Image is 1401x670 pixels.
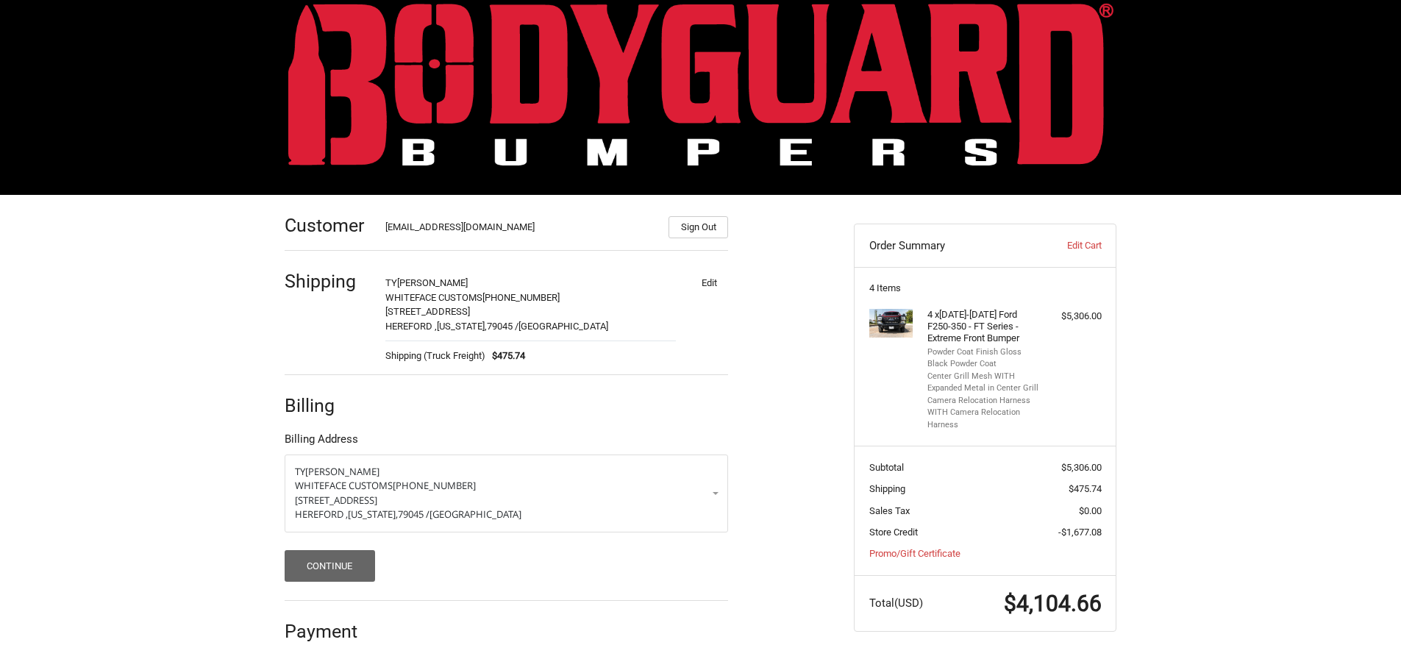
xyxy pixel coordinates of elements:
[385,277,397,288] span: TY
[869,462,904,473] span: Subtotal
[869,505,910,516] span: Sales Tax
[295,493,377,507] span: [STREET_ADDRESS]
[1028,238,1101,253] a: Edit Cart
[397,277,468,288] span: [PERSON_NAME]
[305,465,379,478] span: [PERSON_NAME]
[1058,527,1102,538] span: -$1,677.08
[927,371,1040,395] li: Center Grill Mesh WITH Expanded Metal in Center Grill
[285,270,371,293] h2: Shipping
[482,292,560,303] span: [PHONE_NUMBER]
[437,321,487,332] span: [US_STATE],
[927,395,1040,432] li: Camera Relocation Harness WITH Camera Relocation Harness
[385,349,485,363] span: Shipping (Truck Freight)
[393,479,476,492] span: [PHONE_NUMBER]
[285,550,375,582] button: Continue
[295,507,348,521] span: HEREFORD ,
[869,527,918,538] span: Store Credit
[487,321,518,332] span: 79045 /
[385,321,437,332] span: HEREFORD ,
[1044,309,1102,324] div: $5,306.00
[295,479,393,492] span: WHITEFACE CUSTOMS
[927,346,1040,371] li: Powder Coat Finish Gloss Black Powder Coat
[285,620,371,643] h2: Payment
[288,3,1113,165] img: BODYGUARD BUMPERS
[429,507,521,521] span: [GEOGRAPHIC_DATA]
[1004,591,1102,616] span: $4,104.66
[285,394,371,417] h2: Billing
[285,455,728,532] a: Enter or select a different address
[869,282,1102,294] h3: 4 Items
[285,431,358,455] legend: Billing Address
[669,216,728,238] button: Sign Out
[1061,462,1102,473] span: $5,306.00
[485,349,526,363] span: $475.74
[385,220,655,238] div: [EMAIL_ADDRESS][DOMAIN_NAME]
[869,238,1029,253] h3: Order Summary
[1079,505,1102,516] span: $0.00
[295,465,305,478] span: TY
[398,507,429,521] span: 79045 /
[869,483,905,494] span: Shipping
[869,548,960,559] a: Promo/Gift Certificate
[518,321,608,332] span: [GEOGRAPHIC_DATA]
[348,507,398,521] span: [US_STATE],
[869,596,923,610] span: Total (USD)
[385,292,482,303] span: WHITEFACE CUSTOMS
[285,214,371,237] h2: Customer
[385,306,470,317] span: [STREET_ADDRESS]
[1069,483,1102,494] span: $475.74
[690,272,728,293] button: Edit
[927,309,1040,345] h4: 4 x [DATE]-[DATE] Ford F250-350 - FT Series - Extreme Front Bumper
